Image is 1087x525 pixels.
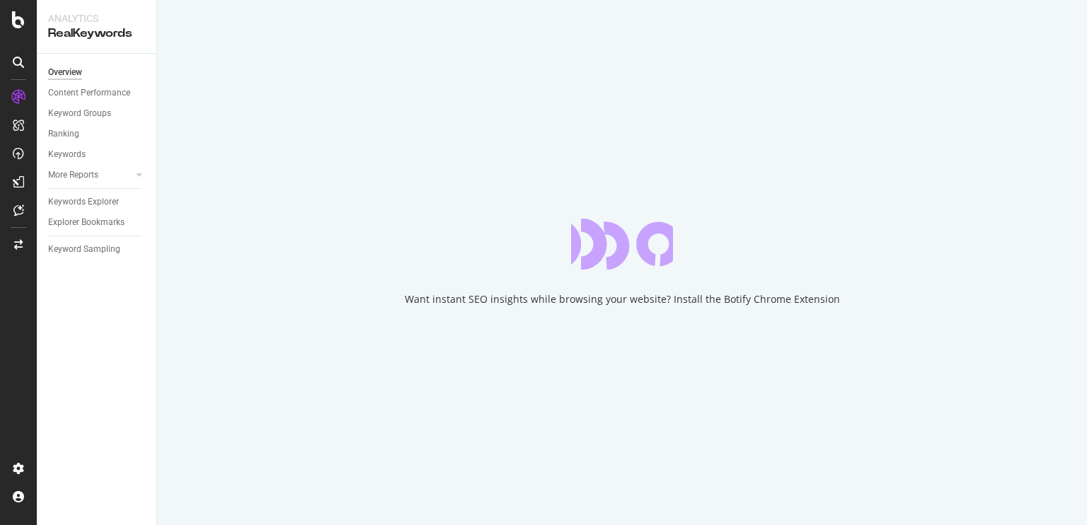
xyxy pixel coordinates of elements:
div: Want instant SEO insights while browsing your website? Install the Botify Chrome Extension [405,292,840,306]
div: Ranking [48,127,79,142]
div: More Reports [48,168,98,183]
div: Keyword Groups [48,106,111,121]
a: More Reports [48,168,132,183]
div: Content Performance [48,86,130,100]
div: animation [571,219,673,270]
div: RealKeywords [48,25,145,42]
a: Keywords Explorer [48,195,146,209]
a: Keywords [48,147,146,162]
div: Explorer Bookmarks [48,215,125,230]
div: Keywords [48,147,86,162]
a: Explorer Bookmarks [48,215,146,230]
div: Keyword Sampling [48,242,120,257]
div: Analytics [48,11,145,25]
a: Content Performance [48,86,146,100]
div: Overview [48,65,82,80]
a: Keyword Groups [48,106,146,121]
div: Keywords Explorer [48,195,119,209]
a: Ranking [48,127,146,142]
a: Overview [48,65,146,80]
a: Keyword Sampling [48,242,146,257]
